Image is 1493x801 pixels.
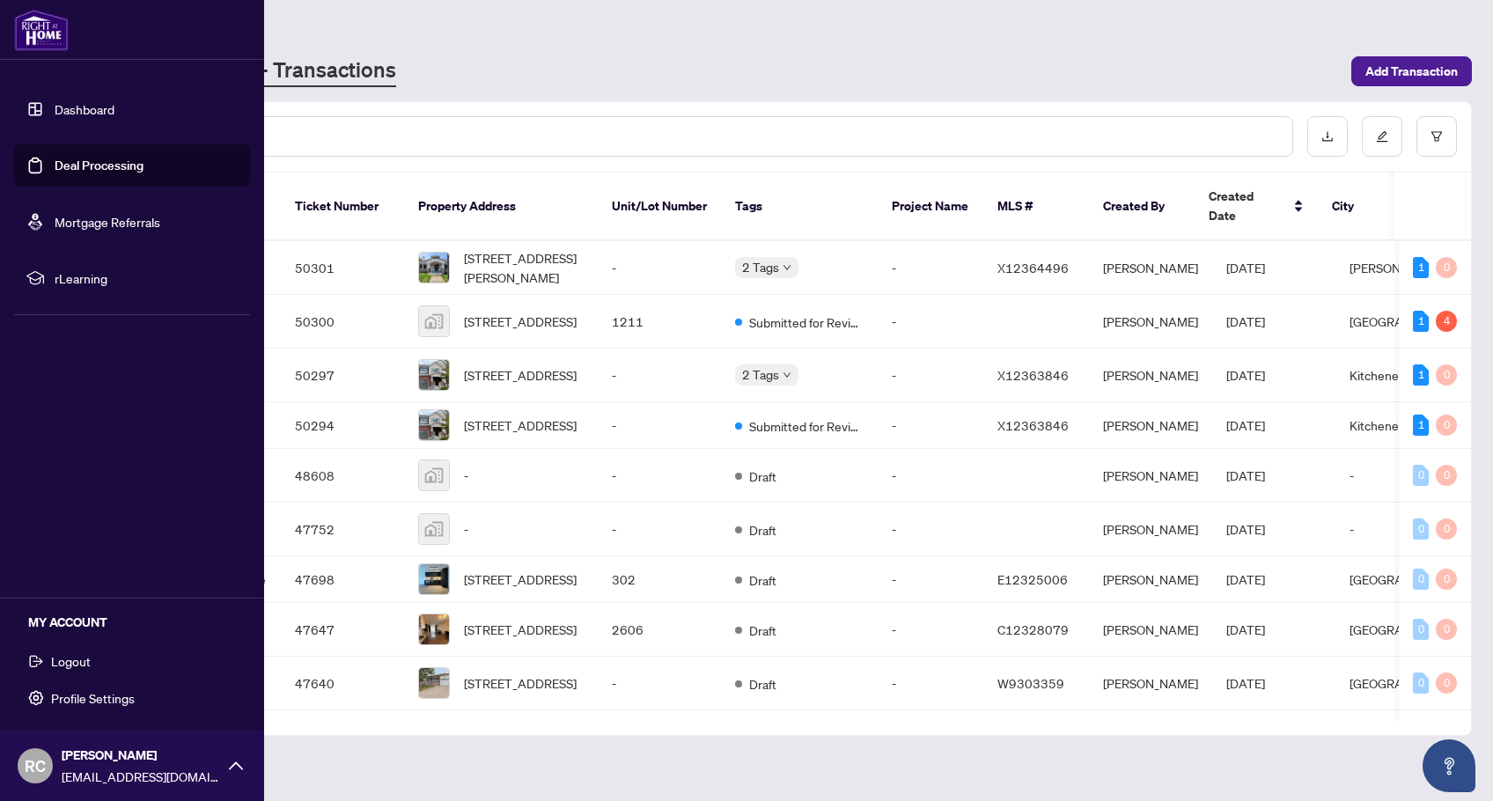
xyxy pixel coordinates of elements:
td: Kitchener [1335,349,1487,402]
span: [DATE] [1226,675,1265,691]
span: [EMAIL_ADDRESS][DOMAIN_NAME] [62,767,220,786]
td: - [878,556,983,603]
td: 2606 [598,603,721,657]
td: - [878,449,983,503]
span: [PERSON_NAME] [1103,675,1198,691]
td: [GEOGRAPHIC_DATA] [1335,295,1487,349]
td: [PERSON_NAME] et al [1335,241,1487,295]
td: 47640 [281,657,404,710]
div: 0 [1436,672,1457,694]
span: [DATE] [1226,621,1265,637]
a: Deal Processing [55,158,143,173]
td: 50297 [281,349,404,402]
div: 1 [1413,364,1429,386]
button: Open asap [1423,739,1475,792]
span: edit [1376,130,1388,143]
span: [STREET_ADDRESS] [464,673,577,693]
td: - [878,349,983,402]
img: thumbnail-img [419,614,449,644]
td: - [1335,503,1487,556]
span: Draft [749,674,776,694]
div: 0 [1436,415,1457,436]
img: thumbnail-img [419,410,449,440]
h5: MY ACCOUNT [28,613,250,632]
td: [GEOGRAPHIC_DATA] [1335,556,1487,603]
img: thumbnail-img [419,514,449,544]
img: thumbnail-img [419,253,449,283]
div: 0 [1436,465,1457,486]
span: W9303359 [997,675,1064,691]
th: Project Name [878,173,983,241]
span: Draft [749,621,776,640]
span: - [464,519,468,539]
span: [STREET_ADDRESS][PERSON_NAME] [464,248,584,287]
span: Submitted for Review [749,312,864,332]
span: [DATE] [1226,571,1265,587]
span: X12364496 [997,260,1069,276]
span: Draft [749,520,776,540]
span: Created Date [1209,187,1283,225]
td: [GEOGRAPHIC_DATA] [1335,603,1487,657]
a: Dashboard [55,101,114,117]
div: 1 [1413,257,1429,278]
button: Profile Settings [14,683,250,713]
td: - [878,241,983,295]
span: [DATE] [1226,367,1265,383]
td: - [878,503,983,556]
span: [STREET_ADDRESS] [464,415,577,435]
div: 0 [1413,619,1429,640]
th: City [1318,173,1423,241]
span: [DATE] [1226,313,1265,329]
div: 1 [1413,311,1429,332]
span: [PERSON_NAME] [1103,367,1198,383]
div: 0 [1436,518,1457,540]
span: [DATE] [1226,260,1265,276]
td: - [598,449,721,503]
div: 0 [1413,672,1429,694]
span: filter [1430,130,1443,143]
span: X12363846 [997,367,1069,383]
span: down [783,263,791,272]
td: - [598,402,721,449]
th: Property Address [404,173,598,241]
span: rLearning [55,268,238,288]
div: 0 [1436,569,1457,590]
a: Mortgage Referrals [55,214,160,230]
span: [PERSON_NAME] [62,746,220,765]
span: [PERSON_NAME] [1103,521,1198,537]
img: logo [14,9,69,51]
span: [PERSON_NAME] [1103,571,1198,587]
span: [DATE] [1226,521,1265,537]
td: 50300 [281,295,404,349]
td: 47647 [281,603,404,657]
div: 0 [1413,465,1429,486]
th: MLS # [983,173,1089,241]
span: [PERSON_NAME] [1103,621,1198,637]
img: thumbnail-img [419,564,449,594]
td: - [598,241,721,295]
span: [STREET_ADDRESS] [464,365,577,385]
span: RC [25,753,46,778]
span: Profile Settings [51,684,135,712]
span: X12363846 [997,417,1069,433]
span: [STREET_ADDRESS] [464,312,577,331]
span: [DATE] [1226,417,1265,433]
div: 4 [1436,311,1457,332]
span: 2 Tags [742,257,779,277]
td: 50294 [281,402,404,449]
span: Add Transaction [1365,57,1458,85]
td: - [878,295,983,349]
span: [PERSON_NAME] [1103,417,1198,433]
img: thumbnail-img [419,360,449,390]
td: - [1335,449,1487,503]
th: Created Date [1195,173,1318,241]
td: - [598,349,721,402]
td: 302 [598,556,721,603]
td: - [598,503,721,556]
img: thumbnail-img [419,306,449,336]
td: - [878,603,983,657]
button: filter [1416,116,1457,157]
span: [PERSON_NAME] [1103,260,1198,276]
td: 47752 [281,503,404,556]
span: - [464,466,468,485]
